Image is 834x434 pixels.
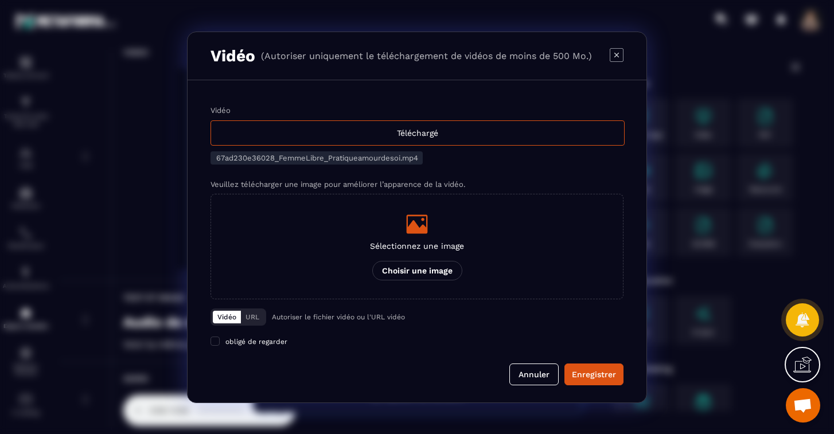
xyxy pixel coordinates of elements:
h3: Vidéo [211,46,255,65]
p: (Autoriser uniquement le téléchargement de vidéos de moins de 500 Mo.) [261,50,592,61]
p: Autoriser le fichier vidéo ou l'URL vidéo [272,313,405,321]
span: obligé de regarder [225,338,287,346]
button: Vidéo [213,311,241,323]
button: URL [241,311,264,323]
span: 67ad230e36028_FemmeLibre_Pratiqueamourdesoi.mp4 [216,154,418,162]
div: Ouvrir le chat [786,388,820,423]
div: Enregistrer [572,369,616,380]
label: Veuillez télécharger une image pour améliorer l’apparence de la vidéo. [211,180,465,189]
div: Téléchargé [211,120,625,146]
p: Choisir une image [372,261,462,280]
p: Sélectionnez une image [370,241,464,251]
button: Annuler [509,363,559,385]
button: Enregistrer [564,363,623,385]
label: Vidéo [211,106,231,115]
